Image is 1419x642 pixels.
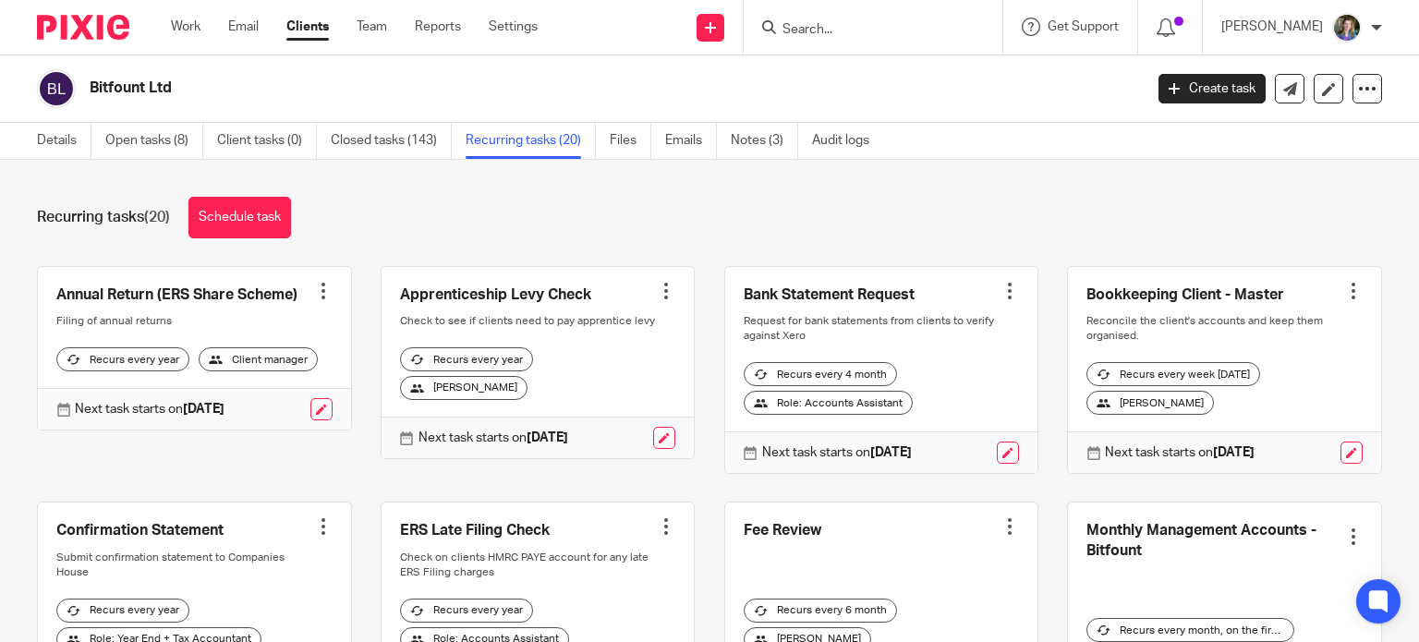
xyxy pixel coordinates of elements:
[610,123,651,159] a: Files
[1221,18,1323,36] p: [PERSON_NAME]
[286,18,329,36] a: Clients
[1213,446,1255,459] strong: [DATE]
[56,347,189,371] div: Recurs every year
[731,123,798,159] a: Notes (3)
[400,347,533,371] div: Recurs every year
[331,123,452,159] a: Closed tasks (143)
[37,15,129,40] img: Pixie
[1158,74,1266,103] a: Create task
[37,69,76,108] img: svg%3E
[1332,13,1362,42] img: 1530183611242%20(1).jpg
[665,123,717,159] a: Emails
[744,599,897,623] div: Recurs every 6 month
[199,347,318,371] div: Client manager
[37,208,170,227] h1: Recurring tasks
[1086,362,1260,386] div: Recurs every week [DATE]
[228,18,259,36] a: Email
[466,123,596,159] a: Recurring tasks (20)
[171,18,200,36] a: Work
[400,599,533,623] div: Recurs every year
[415,18,461,36] a: Reports
[217,123,317,159] a: Client tasks (0)
[870,446,912,459] strong: [DATE]
[812,123,883,159] a: Audit logs
[1086,618,1294,642] div: Recurs every month, on the first workday
[1086,391,1214,415] div: [PERSON_NAME]
[762,443,912,462] p: Next task starts on
[56,599,189,623] div: Recurs every year
[781,22,947,39] input: Search
[105,123,203,159] a: Open tasks (8)
[183,403,224,416] strong: [DATE]
[744,391,913,415] div: Role: Accounts Assistant
[1048,20,1119,33] span: Get Support
[188,197,291,238] a: Schedule task
[37,123,91,159] a: Details
[1105,443,1255,462] p: Next task starts on
[489,18,538,36] a: Settings
[418,429,568,447] p: Next task starts on
[357,18,387,36] a: Team
[75,400,224,418] p: Next task starts on
[744,362,897,386] div: Recurs every 4 month
[90,79,923,98] h2: Bitfount Ltd
[144,210,170,224] span: (20)
[400,376,528,400] div: [PERSON_NAME]
[527,431,568,444] strong: [DATE]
